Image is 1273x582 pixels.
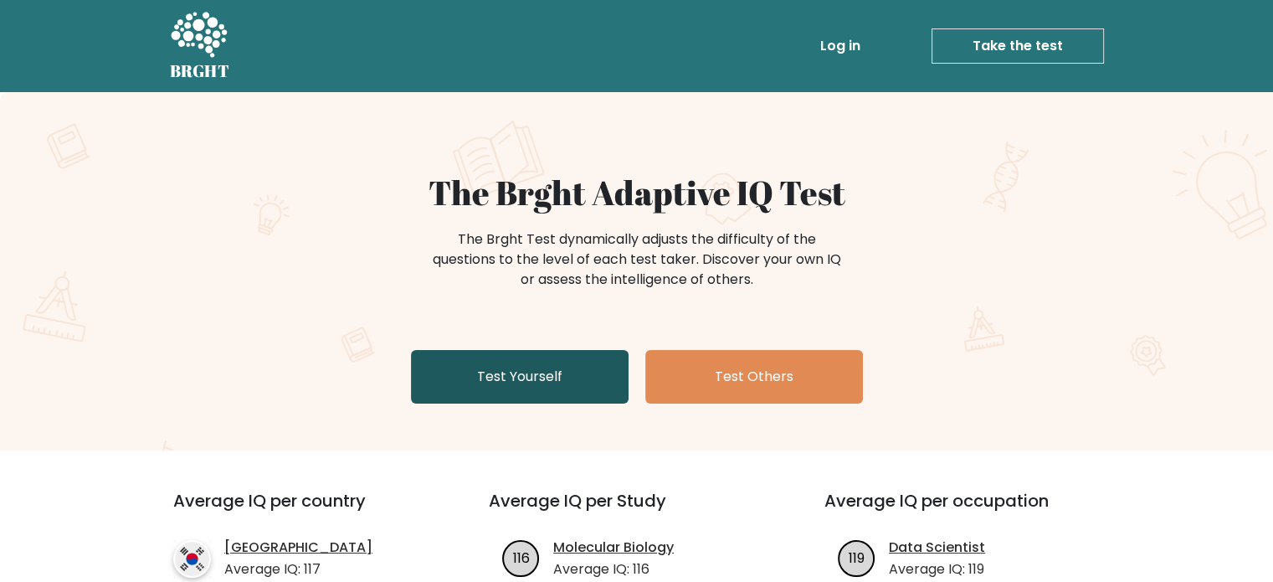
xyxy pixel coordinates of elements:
p: Average IQ: 116 [553,559,674,579]
p: Average IQ: 119 [889,559,985,579]
h3: Average IQ per country [173,491,429,531]
div: The Brght Test dynamically adjusts the difficulty of the questions to the level of each test take... [428,229,846,290]
h5: BRGHT [170,61,230,81]
a: Data Scientist [889,538,985,558]
a: Test Others [645,350,863,404]
img: country [173,540,211,578]
a: Test Yourself [411,350,629,404]
text: 119 [849,548,865,567]
a: Molecular Biology [553,538,674,558]
p: Average IQ: 117 [224,559,372,579]
text: 116 [513,548,530,567]
a: Take the test [932,28,1104,64]
a: BRGHT [170,7,230,85]
h3: Average IQ per Study [489,491,784,531]
h1: The Brght Adaptive IQ Test [228,173,1045,213]
a: [GEOGRAPHIC_DATA] [224,538,372,558]
a: Log in [814,29,867,63]
h3: Average IQ per occupation [824,491,1120,531]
